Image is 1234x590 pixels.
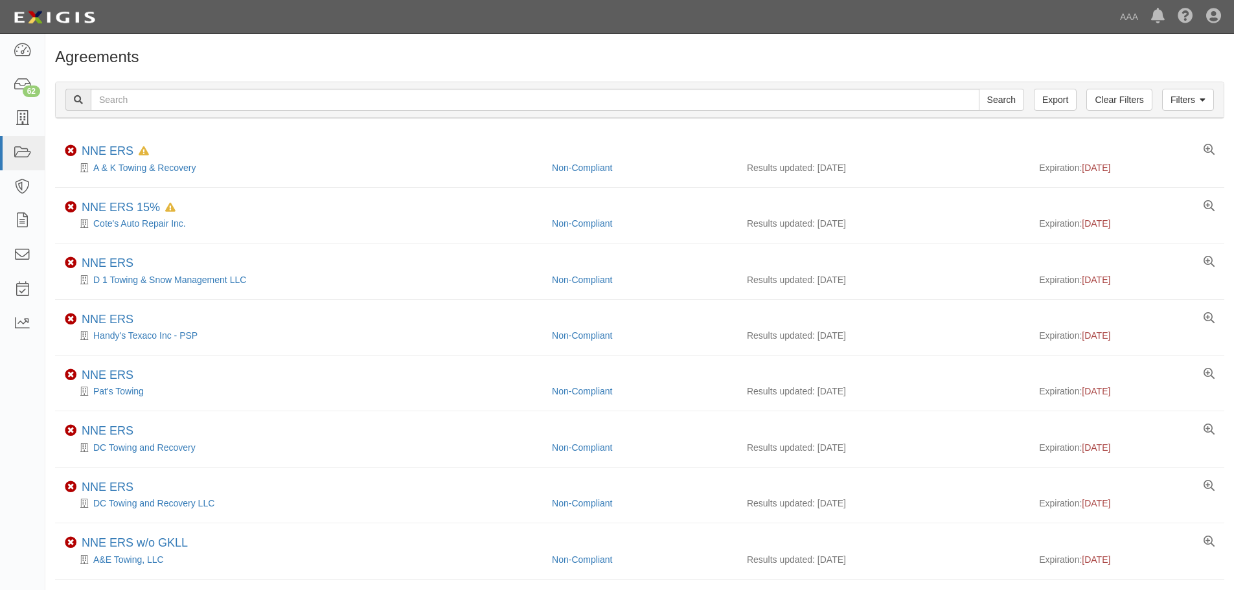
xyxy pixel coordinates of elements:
a: NNE ERS [82,481,133,494]
i: Help Center - Complianz [1178,9,1193,25]
div: NNE ERS [82,144,149,159]
div: Results updated: [DATE] [747,217,1020,230]
a: Non-Compliant [552,442,612,453]
a: View results summary [1204,536,1215,548]
a: D 1 Towing & Snow Management LLC [93,275,246,285]
span: [DATE] [1082,554,1110,565]
a: NNE ERS [82,424,133,437]
div: NNE ERS [82,481,133,495]
img: logo-5460c22ac91f19d4615b14bd174203de0afe785f0fc80cf4dbbc73dc1793850b.png [10,6,99,29]
div: Expiration: [1039,273,1215,286]
span: [DATE] [1082,442,1110,453]
div: Expiration: [1039,161,1215,174]
div: Expiration: [1039,217,1215,230]
h1: Agreements [55,49,1224,65]
div: NNE ERS [82,256,133,271]
span: [DATE] [1082,275,1110,285]
a: Non-Compliant [552,330,612,341]
a: Pat's Towing [93,386,144,396]
a: Non-Compliant [552,554,612,565]
div: Results updated: [DATE] [747,441,1020,454]
span: [DATE] [1082,163,1110,173]
a: Non-Compliant [552,275,612,285]
div: Results updated: [DATE] [747,273,1020,286]
a: Filters [1162,89,1214,111]
a: NNE ERS w/o GKLL [82,536,188,549]
a: NNE ERS [82,369,133,381]
span: [DATE] [1082,386,1110,396]
i: Non-Compliant [65,481,76,493]
a: View results summary [1204,424,1215,436]
div: Handy's Texaco Inc - PSP [65,329,542,342]
div: NNE ERS [82,313,133,327]
a: Clear Filters [1086,89,1152,111]
i: In Default since 09/01/2025 [139,147,149,156]
div: Expiration: [1039,497,1215,510]
i: Non-Compliant [65,145,76,157]
a: View results summary [1204,256,1215,268]
div: NNE ERS [82,424,133,438]
a: DC Towing and Recovery LLC [93,498,214,508]
a: NNE ERS 15% [82,201,160,214]
a: Export [1034,89,1077,111]
div: Results updated: [DATE] [747,329,1020,342]
i: In Default since 09/27/2025 [165,203,176,212]
span: [DATE] [1082,498,1110,508]
a: View results summary [1204,201,1215,212]
i: Non-Compliant [65,313,76,325]
input: Search [91,89,979,111]
div: Cote's Auto Repair Inc. [65,217,542,230]
div: Results updated: [DATE] [747,161,1020,174]
a: Handy's Texaco Inc - PSP [93,330,198,341]
input: Search [979,89,1024,111]
div: NNE ERS 15% [82,201,176,215]
a: Cote's Auto Repair Inc. [93,218,186,229]
a: Non-Compliant [552,386,612,396]
div: Results updated: [DATE] [747,385,1020,398]
a: View results summary [1204,481,1215,492]
a: DC Towing and Recovery [93,442,196,453]
a: NNE ERS [82,313,133,326]
div: Expiration: [1039,553,1215,566]
div: Results updated: [DATE] [747,497,1020,510]
a: Non-Compliant [552,498,612,508]
a: Non-Compliant [552,163,612,173]
div: Expiration: [1039,329,1215,342]
a: View results summary [1204,313,1215,324]
div: D 1 Towing & Snow Management LLC [65,273,542,286]
div: DC Towing and Recovery [65,441,542,454]
a: View results summary [1204,144,1215,156]
a: A&E Towing, LLC [93,554,164,565]
i: Non-Compliant [65,201,76,213]
div: Expiration: [1039,441,1215,454]
div: A & K Towing & Recovery [65,161,542,174]
a: AAA [1114,4,1145,30]
div: A&E Towing, LLC [65,553,542,566]
a: NNE ERS [82,256,133,269]
div: NNE ERS [82,369,133,383]
span: [DATE] [1082,330,1110,341]
div: Results updated: [DATE] [747,553,1020,566]
div: 62 [23,85,40,97]
div: NNE ERS w/o GKLL [82,536,188,550]
i: Non-Compliant [65,257,76,269]
div: Expiration: [1039,385,1215,398]
i: Non-Compliant [65,369,76,381]
i: Non-Compliant [65,537,76,549]
a: A & K Towing & Recovery [93,163,196,173]
span: [DATE] [1082,218,1110,229]
i: Non-Compliant [65,425,76,437]
a: NNE ERS [82,144,133,157]
a: View results summary [1204,369,1215,380]
a: Non-Compliant [552,218,612,229]
div: DC Towing and Recovery LLC [65,497,542,510]
div: Pat's Towing [65,385,542,398]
